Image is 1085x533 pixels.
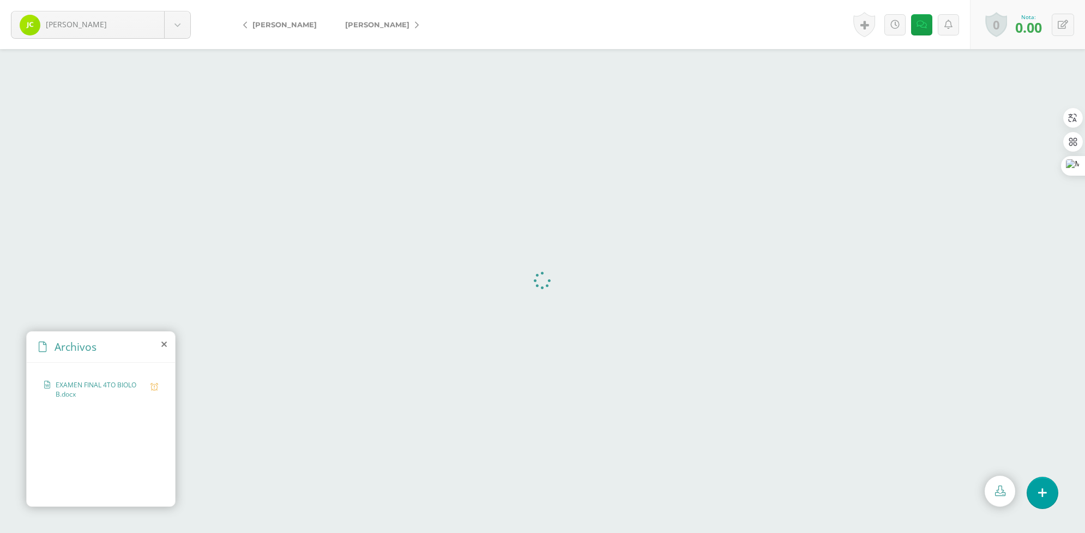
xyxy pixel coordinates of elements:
[20,15,40,35] img: 4c88fc8cbd98aea6e704a19b61724962.png
[252,20,317,29] span: [PERSON_NAME]
[56,380,145,399] span: EXAMEN FINAL 4TO BIOLO B.docx
[55,339,97,354] span: Archivos
[46,19,107,29] span: [PERSON_NAME]
[11,11,190,38] a: [PERSON_NAME]
[331,11,427,38] a: [PERSON_NAME]
[345,20,409,29] span: [PERSON_NAME]
[985,12,1007,37] a: 0
[234,11,331,38] a: [PERSON_NAME]
[1015,13,1042,21] div: Nota:
[161,340,167,349] i: close
[1015,18,1042,37] span: 0.00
